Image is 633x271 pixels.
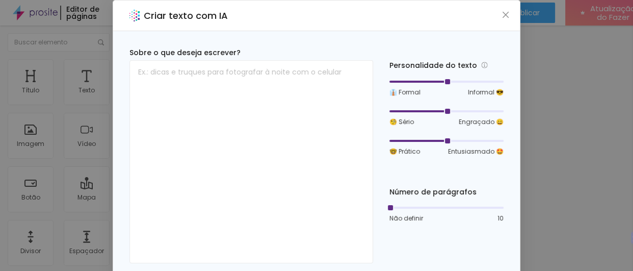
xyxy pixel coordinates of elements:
[389,117,414,126] font: 🧐 Sério
[497,214,504,223] font: 10
[22,86,39,94] font: Título
[389,147,420,156] font: 🤓 Prático
[144,9,228,22] font: Criar texto com IA
[502,11,510,19] span: fechar
[129,47,241,58] font: Sobre o que deseja escrever?
[69,247,104,255] font: Espaçador
[512,8,540,18] font: Publicar
[77,139,96,148] font: Vídeo
[21,193,40,202] font: Botão
[77,193,96,202] font: Mapa
[448,147,504,156] font: Entusiasmado 🤩
[17,139,44,148] font: Imagem
[389,60,477,70] font: Personalidade do texto
[8,33,110,52] input: Buscar elemento
[389,214,423,223] font: Não definir
[389,187,477,197] font: Número de parágrafos
[98,39,104,45] img: Ícone
[459,117,504,126] font: Engraçado 😄
[468,88,504,96] font: Informal 😎
[500,10,511,20] button: Fechar
[66,4,99,21] font: Editor de páginas
[496,3,555,23] button: Publicar
[78,86,95,94] font: Texto
[20,247,41,255] font: Divisor
[389,88,420,96] font: 👔 Formal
